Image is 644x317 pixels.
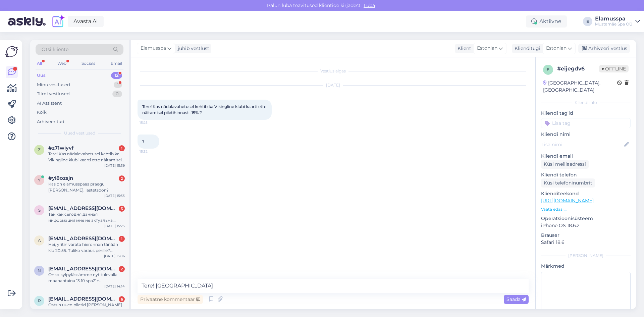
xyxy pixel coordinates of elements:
[48,151,125,163] div: Tere! Kas nädalavahetusel kehtib ka Vikingline klubi kaarti ette näitamisel piletihinnast -15% ?
[541,232,631,239] p: Brauser
[541,206,631,212] p: Vaata edasi ...
[138,279,529,293] textarea: Tere! [GEOGRAPHIC_DATA]
[36,59,43,68] div: All
[48,296,118,302] span: rainlillevali@gmail.com
[557,65,599,73] div: # eijegdv6
[142,139,145,144] span: ?
[595,16,633,21] div: Elamusspa
[541,190,631,197] p: Klienditeekond
[541,141,623,148] input: Lisa nimi
[51,14,65,29] img: explore-ai
[541,110,631,117] p: Kliendi tag'id
[362,2,377,8] span: Luba
[111,72,122,79] div: 12
[541,171,631,178] p: Kliendi telefon
[140,149,165,154] span: 15:32
[48,242,125,254] div: Hei, yritin varata hieronnan tänään klo 20.55. Tuliko varaus perille? Ystävällisin terveisin, [PE...
[119,236,125,242] div: 1
[141,45,166,52] span: Elamusspa
[541,160,589,169] div: Küsi meiliaadressi
[38,177,41,182] span: y
[541,178,595,188] div: Küsi telefoninumbrit
[104,223,125,228] div: [DATE] 15:25
[119,266,125,272] div: 2
[140,120,165,125] span: 15:25
[526,15,567,28] div: Aktiivne
[541,118,631,128] input: Lisa tag
[38,147,41,152] span: z
[541,253,631,259] div: [PERSON_NAME]
[583,17,592,26] div: E
[104,284,125,289] div: [DATE] 14:14
[543,80,617,94] div: [GEOGRAPHIC_DATA], [GEOGRAPHIC_DATA]
[477,45,497,52] span: Estonian
[541,153,631,160] p: Kliendi email
[104,254,125,259] div: [DATE] 15:06
[142,104,267,115] span: Tere! Kas nädalavahetusel kehtib ka Vikingline klubi kaarti ette näitamisel piletihinnast -15% ?
[37,91,70,97] div: Tiimi vestlused
[38,238,41,243] span: a
[64,130,95,136] span: Uued vestlused
[37,100,62,107] div: AI Assistent
[42,46,68,53] span: Otsi kliente
[48,205,118,211] span: s3650mary@gmail.com
[37,118,64,125] div: Arhiveeritud
[119,145,125,151] div: 1
[104,163,125,168] div: [DATE] 15:39
[38,298,41,303] span: r
[48,272,125,284] div: Onko kylpylässämme nyt tulevalla maanantaina 13.10 spa21+ [PERSON_NAME] hinnoissa lomakauden hinn...
[48,235,118,242] span: anukivihrju@hotmail.com
[56,59,68,68] div: Web
[541,239,631,246] p: Safari 18.6
[37,72,46,79] div: Uus
[455,45,471,52] div: Klient
[37,82,70,88] div: Minu vestlused
[541,131,631,138] p: Kliendi nimi
[48,266,118,272] span: nestori.naykki@gmail.com
[5,45,18,58] img: Askly Logo
[546,45,567,52] span: Estonian
[541,215,631,222] p: Operatsioonisüsteem
[175,45,209,52] div: juhib vestlust
[541,100,631,106] div: Kliendi info
[595,21,633,27] div: Mustamäe Spa OÜ
[48,181,125,193] div: Kas on elamusspaas praegu [PERSON_NAME], lastetsoon?
[80,59,97,68] div: Socials
[38,208,41,213] span: s
[48,145,74,151] span: #z71wiyvf
[595,16,640,27] a: ElamusspaMustamäe Spa OÜ
[109,59,123,68] div: Email
[547,67,549,72] span: e
[38,268,41,273] span: n
[119,206,125,212] div: 3
[119,296,125,302] div: 6
[68,16,104,27] a: Avasta AI
[506,296,526,302] span: Saada
[541,198,594,204] a: [URL][DOMAIN_NAME]
[37,109,47,116] div: Kõik
[104,193,125,198] div: [DATE] 15:33
[512,45,540,52] div: Klienditugi
[119,175,125,181] div: 2
[138,82,529,88] div: [DATE]
[599,65,629,72] span: Offline
[48,211,125,223] div: Так как сегодня данная информация мне не актуальна. Прошу прислать мне свободное время детского б...
[48,302,125,314] div: Ostsin uued piletid [PERSON_NAME] e [PERSON_NAME] tühistada
[541,263,631,270] p: Märkmed
[541,222,631,229] p: iPhone OS 18.6.2
[578,44,630,53] div: Arhiveeri vestlus
[112,91,122,97] div: 0
[138,68,529,74] div: Vestlus algas
[48,175,73,181] span: #yi8ozsjn
[114,82,122,88] div: 1
[138,295,203,304] div: Privaatne kommentaar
